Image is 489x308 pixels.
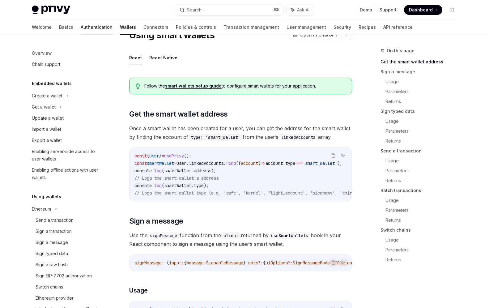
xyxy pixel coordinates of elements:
span: . [191,183,194,188]
a: Usage [385,77,462,87]
span: : [181,260,184,266]
span: : ( [162,260,169,266]
span: }, [243,260,248,266]
a: Switch chains [27,281,106,293]
span: . [191,168,194,173]
div: Enabling server-side access to user wallets [32,148,102,163]
a: Parameters [385,87,462,96]
div: Ethereum provider [36,294,74,302]
svg: Tip [136,83,140,89]
div: Sign EIP-7702 authorization [36,272,92,280]
code: client [221,232,241,239]
a: Returns [385,176,462,186]
span: signMessage [134,260,162,266]
code: useSmartWallets [269,232,311,239]
span: On this page [387,47,415,54]
span: { [147,153,149,159]
span: message [186,260,204,266]
a: Returns [385,96,462,106]
code: type: 'smart_wallet' [188,134,243,141]
a: Connectors [143,20,168,35]
a: Update a wallet [27,113,106,124]
a: Export a wallet [27,135,106,146]
span: linkedAccounts [189,160,223,166]
span: ?: [288,260,293,266]
span: ( [162,168,164,173]
a: Basics [59,20,73,35]
button: Ask AI [339,259,347,267]
a: Overview [27,48,106,59]
div: Get a wallet [32,103,56,111]
a: Parameters [385,245,462,255]
a: Returns [385,255,462,265]
span: input [169,260,181,266]
span: (); [184,153,191,159]
a: Support [380,7,397,13]
span: { [184,260,186,266]
a: Sign typed data [381,106,462,116]
span: Open in ChatGPT [300,32,338,38]
a: Sign a message [381,67,462,77]
span: // Logs the smart wallet type (e.g. 'safe', 'kernel', 'light_account', 'biconomy', 'thirdweb', 'c... [134,190,429,196]
button: Ask AI [339,152,347,160]
span: => [261,160,266,166]
button: Ask AI [287,4,314,15]
div: Sign a transaction [36,228,72,235]
span: user [176,160,186,166]
span: ⌘ K [273,7,280,12]
a: Parameters [385,205,462,215]
span: account [266,160,283,166]
span: Sign a message [129,216,183,226]
span: . [152,168,154,173]
span: = [162,153,164,159]
span: ); [337,160,342,166]
h5: Embedded wallets [32,80,72,87]
div: Switch chains [36,283,63,291]
span: log [154,168,162,173]
span: usePrivy [164,153,184,159]
span: } [159,153,162,159]
div: Send a transaction [36,216,74,224]
div: Create a wallet [32,92,62,100]
a: Ethereum provider [27,293,106,304]
span: ) [258,160,261,166]
div: Import a wallet [32,126,61,133]
a: Recipes [359,20,376,35]
span: { [263,260,266,266]
span: Get the smart wallet address [129,109,227,119]
h1: Using smart wallets [129,29,215,41]
a: Security [334,20,351,35]
span: const [134,153,147,159]
div: Ethereum [32,205,51,213]
div: Sign a raw hash [36,261,68,268]
span: uiOptions [266,260,288,266]
a: Parameters [385,126,462,136]
a: Batch transactions [381,186,462,195]
span: . [152,183,154,188]
a: Usage [385,116,462,126]
div: Sign typed data [36,250,68,257]
a: Send a transaction [27,215,106,226]
div: Sign a message [36,239,68,246]
a: Enabling offline actions with user wallets [27,165,106,183]
button: React Native [149,50,177,65]
span: account [241,160,258,166]
a: Switch chains [381,225,462,235]
a: Get the smart wallet address [381,57,462,67]
a: Usage [385,195,462,205]
img: light logo [32,6,70,14]
div: Update a wallet [32,114,64,122]
button: Search...⌘K [175,4,283,15]
a: API reference [383,20,413,35]
span: Usage [129,286,148,295]
a: Transaction management [223,20,279,35]
span: 'smart_wallet' [303,160,337,166]
button: Toggle dark mode [447,5,457,15]
div: Overview [32,49,52,57]
span: Use the function from the returned by hook in your React component to sign a message using the us... [129,231,352,248]
a: Authentication [81,20,113,35]
span: SignMessageModalUIOptions [293,260,355,266]
span: . [186,160,189,166]
span: (( [236,160,241,166]
span: // Logs the smart wallet's address [134,175,219,181]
